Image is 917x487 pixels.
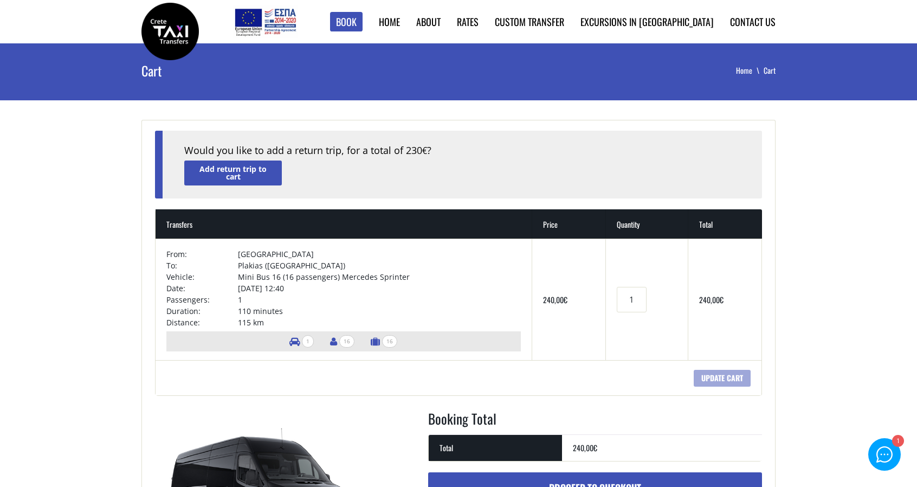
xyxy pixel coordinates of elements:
a: Rates [457,15,479,29]
span: 16 [339,335,354,348]
h2: Booking Total [428,409,762,435]
a: About [416,15,441,29]
li: Number of vehicles [284,331,319,351]
a: Book [330,12,363,32]
td: Date: [166,283,238,294]
td: Plakias ([GEOGRAPHIC_DATA]) [238,260,521,271]
td: From: [166,248,238,260]
td: Distance: [166,317,238,328]
th: Quantity [606,209,688,239]
a: Home [379,15,400,29]
h1: Cart [141,43,355,98]
th: Price [532,209,606,239]
img: e-bannersEUERDF180X90.jpg [233,5,298,38]
a: Crete Taxi Transfers | Crete Taxi Transfers Cart | Crete Taxi Transfers [141,24,199,36]
span: € [564,294,567,305]
td: To: [166,260,238,271]
td: 115 km [238,317,521,328]
th: Total [688,209,762,239]
td: Duration: [166,305,238,317]
li: Cart [764,65,776,76]
td: 1 [238,294,521,305]
a: Excursions in [GEOGRAPHIC_DATA] [580,15,714,29]
bdi: 240,00 [543,294,567,305]
li: Number of luggage items [365,331,403,351]
span: € [593,442,597,453]
td: Mini Bus 16 (16 passengers) Mercedes Sprinter [238,271,521,283]
td: Vehicle: [166,271,238,283]
td: [DATE] 12:40 [238,283,521,294]
td: [GEOGRAPHIC_DATA] [238,248,521,260]
a: Home [736,65,764,76]
a: Add return trip to cart [184,161,282,185]
div: Would you like to add a return trip, for a total of 230 ? [184,144,740,158]
bdi: 240,00 [573,442,597,453]
th: Transfers [156,209,532,239]
td: Passengers: [166,294,238,305]
th: Total [429,434,562,461]
a: Custom Transfer [495,15,564,29]
img: Crete Taxi Transfers | Crete Taxi Transfers Cart | Crete Taxi Transfers [141,3,199,60]
span: € [720,294,724,305]
span: 16 [382,335,397,348]
span: € [422,145,427,157]
input: Transfers quantity [617,287,646,312]
td: 110 minutes [238,305,521,317]
input: Update cart [694,370,751,387]
li: Number of passengers [325,331,360,351]
a: Contact us [730,15,776,29]
span: 1 [302,335,314,348]
bdi: 240,00 [699,294,724,305]
div: 1 [892,436,903,447]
